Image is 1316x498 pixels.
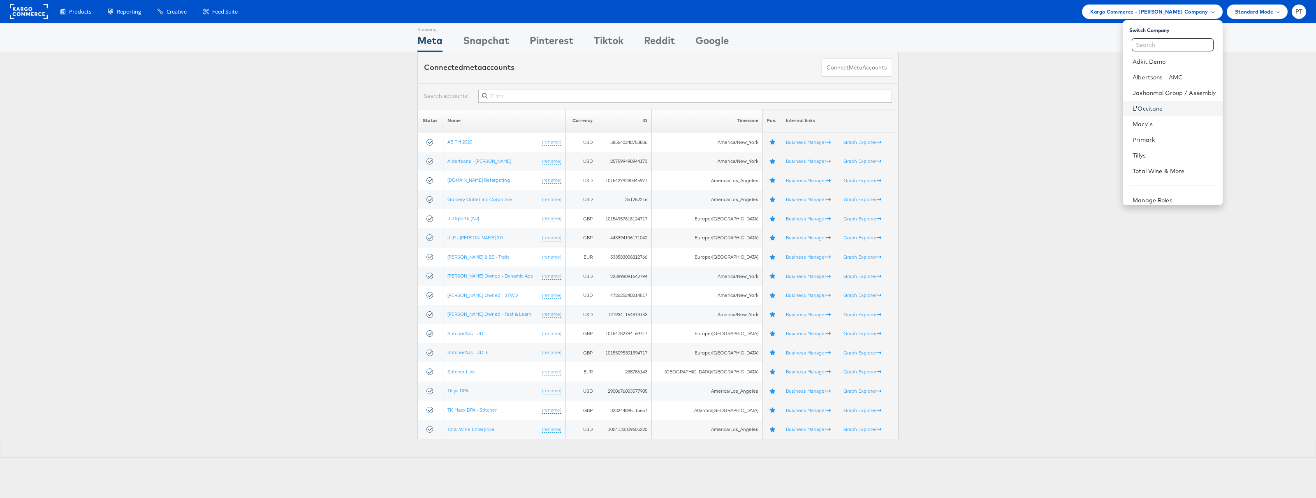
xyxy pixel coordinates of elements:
td: GBP [566,228,597,248]
a: Graph Explorer [843,368,881,375]
a: Macy's [1133,120,1216,128]
a: Primark [1133,136,1216,144]
a: Graph Explorer [843,234,881,241]
a: AE PM 2020 [447,139,472,145]
td: 1219341154873153 [597,305,652,324]
td: USD [566,266,597,286]
a: Graph Explorer [843,139,881,145]
td: 2900676003577905 [597,382,652,401]
a: (rename) [542,254,561,261]
input: Search [1132,38,1214,51]
div: Pinterest [530,33,573,52]
a: Graph Explorer [843,215,881,222]
td: [GEOGRAPHIC_DATA]/[GEOGRAPHIC_DATA] [652,362,763,382]
td: Europe/[GEOGRAPHIC_DATA] [652,248,763,267]
a: (rename) [542,349,561,356]
a: Jashanmal Group / Assembly [1133,89,1216,97]
a: (rename) [542,215,561,222]
a: (rename) [542,158,561,165]
a: StitcherAds - JD IE [447,349,489,355]
a: Graph Explorer [843,350,881,356]
th: Currency [566,109,597,132]
td: Atlantic/[GEOGRAPHIC_DATA] [652,401,763,420]
a: Graph Explorer [843,388,881,394]
span: Standard Mode [1235,7,1273,16]
th: Name [443,109,566,132]
td: America/Los_Angeles [652,420,763,439]
a: Graph Explorer [843,273,881,279]
a: Business Manager [786,234,831,241]
a: Business Manager [786,292,831,298]
td: USD [566,190,597,209]
td: USD [566,420,597,439]
td: Europe/[GEOGRAPHIC_DATA] [652,209,763,229]
td: 223898091642794 [597,266,652,286]
a: L'Occitane [1133,104,1216,113]
td: 472625240214517 [597,286,652,305]
a: (rename) [542,292,561,299]
a: (rename) [542,426,561,433]
div: Meta [417,33,443,52]
a: Business Manager [786,254,831,260]
td: GBP [566,209,597,229]
a: (rename) [542,368,561,375]
a: Total Wine & More [1133,167,1216,175]
td: USD [566,171,597,190]
a: (rename) [542,311,561,318]
td: 10154782784169717 [597,324,652,343]
a: [PERSON_NAME] Owned - Dynamic Ads [447,273,533,279]
span: PT [1295,9,1303,14]
span: meta [849,64,862,72]
a: (rename) [542,273,561,280]
span: Products [69,8,91,16]
th: ID [597,109,652,132]
td: America/New_York [652,286,763,305]
td: 323244895115657 [597,401,652,420]
a: JLP - [PERSON_NAME] 2.0 [447,234,503,241]
input: Filter [478,90,892,103]
a: Business Manager [786,158,831,164]
a: (rename) [542,139,561,146]
td: Europe/[GEOGRAPHIC_DATA] [652,343,763,362]
td: USD [566,286,597,305]
a: Albertsons - AMC [1133,73,1216,81]
a: Graph Explorer [843,292,881,298]
a: Stitcher Live [447,368,475,375]
a: [PERSON_NAME] Owned - STWD [447,292,518,298]
span: Kargo Commerce - [PERSON_NAME] Company [1090,7,1208,16]
a: (rename) [542,234,561,241]
a: Graph Explorer [843,426,881,432]
th: Timezone [652,109,763,132]
a: Business Manager [786,273,831,279]
a: (rename) [542,330,561,337]
td: 1004133309605220 [597,420,652,439]
span: meta [463,63,482,72]
a: Business Manager [786,196,831,202]
a: [PERSON_NAME] & BE - Trafic [447,254,510,260]
td: 443394196171042 [597,228,652,248]
a: Graph Explorer [843,254,881,260]
a: Graph Explorer [843,196,881,202]
td: 533583006812766 [597,248,652,267]
a: Graph Explorer [843,330,881,336]
td: USD [566,305,597,324]
td: America/Los_Angeles [652,171,763,190]
a: Adkit Demo [1133,58,1216,66]
td: 238786143 [597,362,652,382]
td: 10155095301594717 [597,343,652,362]
td: GBP [566,401,597,420]
div: Google [695,33,729,52]
div: Switch Company [1129,23,1222,34]
td: USD [566,152,597,171]
a: [DOMAIN_NAME] Retargeting [447,177,510,183]
td: America/Los_Angeles [652,190,763,209]
a: [PERSON_NAME] Owned - Test & Learn [447,311,531,317]
a: (rename) [542,387,561,394]
td: America/New_York [652,132,763,152]
a: Tillys DPA [447,387,468,394]
a: Business Manager [786,177,831,183]
span: Reporting [117,8,141,16]
a: Graph Explorer [843,407,881,413]
a: Business Manager [786,215,831,222]
td: EUR [566,362,597,382]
